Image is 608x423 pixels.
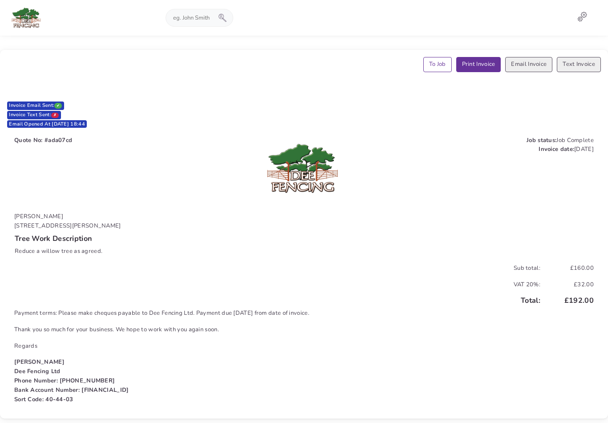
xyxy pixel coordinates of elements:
[14,309,594,318] p: Payment terms: Please make cheques payable to Dee Fencing Ltd. Payment due [DATE] from date of in...
[15,235,593,244] h5: Tree Work Description
[540,297,594,305] span: £192.00
[456,57,501,72] a: Print Invoice
[14,395,73,403] strong: Sort Code: 40-44-03
[8,4,45,31] img: logo
[166,9,219,26] input: eg. John Smith
[557,57,601,72] a: Text Invoice
[409,145,594,154] p: [DATE]
[540,264,594,273] span: £160.00
[409,136,594,145] p: Job Complete
[14,325,594,334] p: Thank you so much for your business. We hope to work with you again soon.
[14,377,115,385] strong: Phone Number: [PHONE_NUMBER]
[14,358,65,366] strong: [PERSON_NAME]
[505,57,552,72] a: Email Invoice
[15,247,593,256] p: Reduce a willow tree as agreed.
[259,136,349,201] img: uc
[496,264,594,273] p: Sub total:
[540,280,594,289] span: £32.00
[496,297,594,305] h5: Total:
[14,386,129,394] strong: Bank Account Number: [FINANCIAL_ID]
[14,212,121,230] span: [PERSON_NAME] [STREET_ADDRESS][PERSON_NAME]
[496,280,594,289] p: VAT 20%:
[14,342,594,351] p: Regards
[527,136,556,144] strong: Job status:
[423,57,452,72] a: To Job
[539,145,574,153] strong: Invoice date:
[14,367,61,375] strong: Dee Fencing Ltd
[14,136,72,144] strong: Quote No: #ada07cd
